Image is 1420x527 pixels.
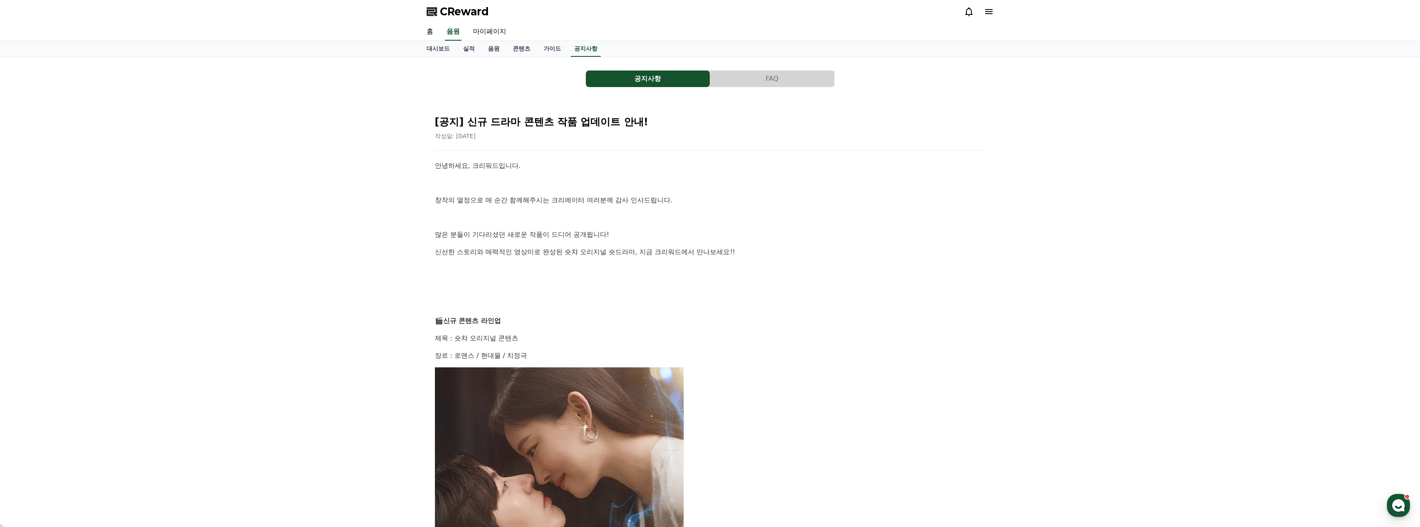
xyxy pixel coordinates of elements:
a: 실적 [456,41,481,57]
a: 콘텐츠 [506,41,537,57]
p: 안녕하세요, 크리워드입니다. [435,160,986,171]
button: FAQ [710,70,834,87]
a: 음원 [445,23,461,41]
p: 신선한 스토리와 매력적인 영상미로 완성된 숏챠 오리지널 숏드라마, 지금 크리워드에서 만나보세요!! [435,247,986,257]
span: 🎬 [435,317,443,325]
a: 홈 [420,23,440,41]
a: 음원 [481,41,506,57]
p: 창작의 열정으로 매 순간 함께해주시는 크리에이터 여러분께 감사 인사드립니다. [435,195,986,206]
p: 많은 분들이 기다리셨던 새로운 작품이 드디어 공개됩니다! [435,229,986,240]
a: 마이페이지 [466,23,513,41]
a: 가이드 [537,41,568,57]
a: 공지사항 [571,41,601,57]
p: 장르 : 로맨스 / 현대물 / 치정극 [435,350,986,361]
a: CReward [427,5,489,18]
h2: [공지] 신규 드라마 콘텐츠 작품 업데이트 안내! [435,115,986,129]
span: CReward [440,5,489,18]
a: 대시보드 [420,41,456,57]
span: 작성일: [DATE] [435,133,476,139]
p: 제목 : 숏챠 오리지널 콘텐츠 [435,333,986,344]
strong: 신규 콘텐츠 라인업 [443,317,501,325]
button: 공지사항 [586,70,710,87]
